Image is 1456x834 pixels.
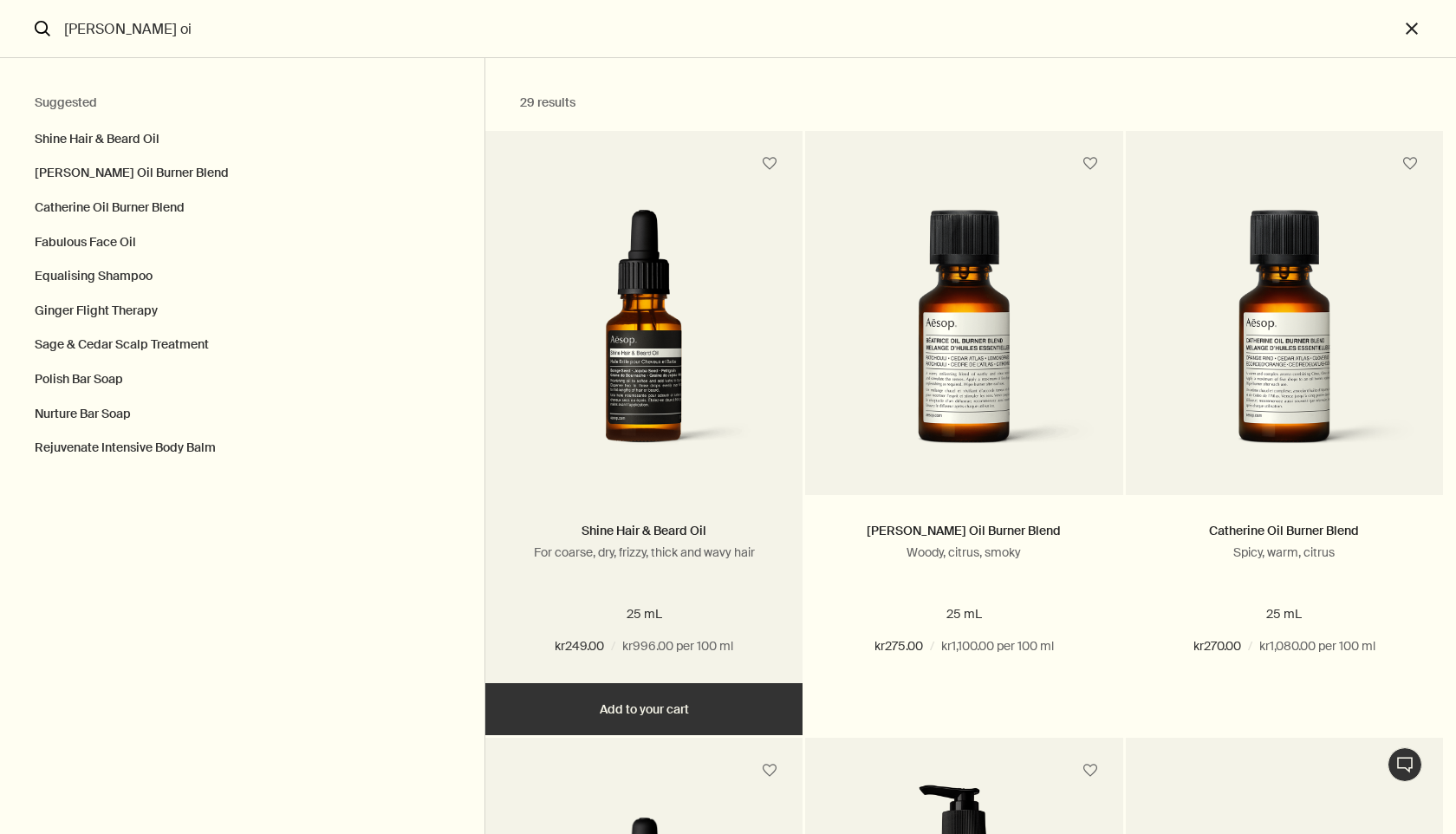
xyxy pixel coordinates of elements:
[1152,210,1417,469] img: Catherine Oil Burner Blend in amber glass bottle
[1394,148,1426,179] button: Save to cabinet
[511,210,777,469] img: Shine Hair & Beard Oil 25mL with pipette
[941,636,1054,657] span: kr1,100.00 per 100 ml
[1126,178,1443,495] a: Catherine Oil Burner Blend in amber glass bottle
[1152,544,1417,560] p: Spicy, warm, citrus
[930,636,934,657] span: /
[754,755,785,786] button: Save to cabinet
[520,93,1144,114] h2: 29 results
[1209,523,1359,538] a: Catherine Oil Burner Blend
[1075,755,1106,786] button: Save to cabinet
[1259,636,1375,657] span: kr1,080.00 per 100 ml
[582,523,706,538] a: Shine Hair & Beard Oil
[874,636,923,657] span: kr275.00
[1388,747,1422,782] button: Live Assistance
[485,683,803,735] button: Add to your cart - kr249.00
[485,178,803,495] a: Shine Hair & Beard Oil 25mL with pipette
[831,210,1096,469] img: Beatrice Oil Burner Blend in amber glass bottle
[1193,636,1241,657] span: kr270.00
[1248,636,1252,657] span: /
[511,544,777,560] p: For coarse, dry, frizzy, thick and wavy hair
[622,636,733,657] span: kr996.00 per 100 ml
[1075,148,1106,179] button: Save to cabinet
[35,93,450,114] h2: Suggested
[805,178,1122,495] a: Beatrice Oil Burner Blend in amber glass bottle
[611,636,615,657] span: /
[555,636,604,657] span: kr249.00
[754,148,785,179] button: Save to cabinet
[867,523,1061,538] a: [PERSON_NAME] Oil Burner Blend
[831,544,1096,560] p: Woody, citrus, smoky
